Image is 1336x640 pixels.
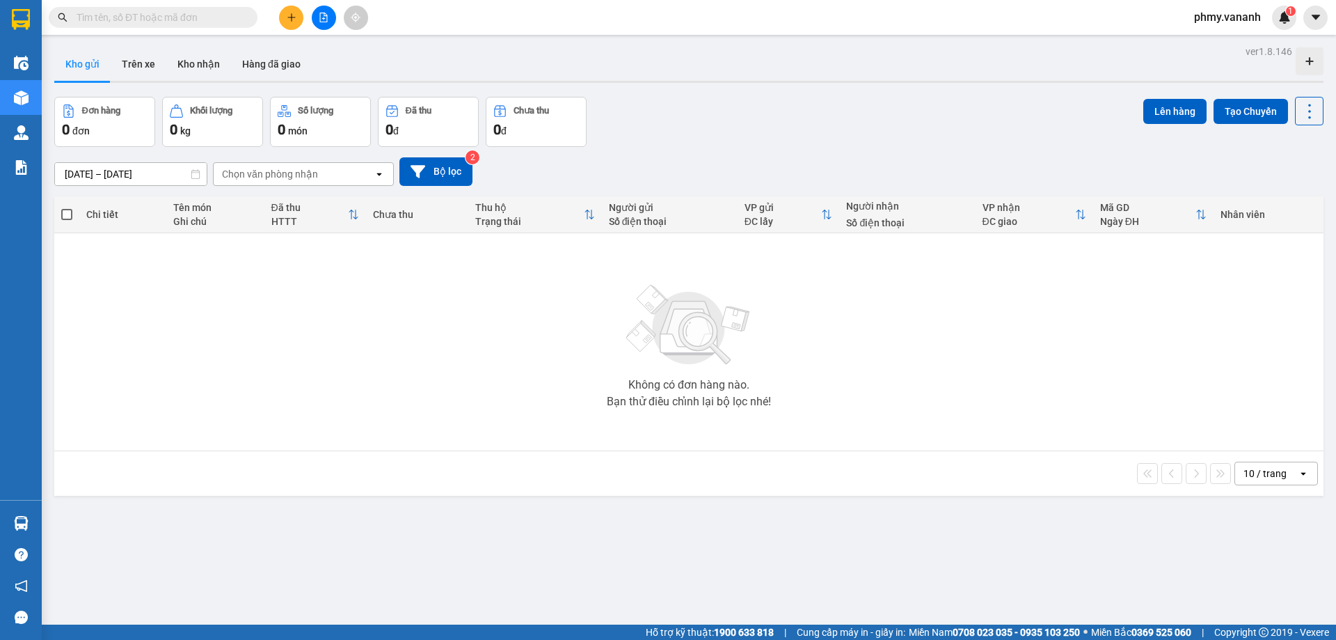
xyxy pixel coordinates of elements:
[180,125,191,136] span: kg
[714,627,774,638] strong: 1900 633 818
[298,106,333,116] div: Số lượng
[55,163,207,185] input: Select a date range.
[278,121,285,138] span: 0
[14,516,29,531] img: warehouse-icon
[609,202,731,213] div: Người gửi
[264,196,367,233] th: Toggle SortBy
[1303,6,1328,30] button: caret-down
[1246,44,1292,59] div: ver 1.8.146
[1202,625,1204,640] span: |
[86,209,159,220] div: Chi tiết
[385,121,393,138] span: 0
[1131,627,1191,638] strong: 0369 525 060
[466,150,479,164] sup: 2
[14,91,29,105] img: warehouse-icon
[1100,216,1195,227] div: Ngày ĐH
[393,125,399,136] span: đ
[170,121,177,138] span: 0
[279,6,303,30] button: plus
[312,6,336,30] button: file-add
[1220,209,1317,220] div: Nhân viên
[173,202,257,213] div: Tên món
[1278,11,1291,24] img: icon-new-feature
[62,121,70,138] span: 0
[374,169,385,180] svg: open
[797,625,905,640] span: Cung cấp máy in - giấy in:
[271,216,349,227] div: HTTT
[406,106,431,116] div: Đã thu
[1298,468,1309,479] svg: open
[846,201,968,212] div: Người nhận
[1093,196,1214,233] th: Toggle SortBy
[745,216,822,227] div: ĐC lấy
[619,276,758,374] img: svg+xml;base64,PHN2ZyBjbGFzcz0ibGlzdC1wbHVnX19zdmciIHhtbG5zPSJodHRwOi8vd3d3LnczLm9yZy8yMDAwL3N2Zy...
[72,125,90,136] span: đơn
[399,157,472,186] button: Bộ lọc
[166,47,231,81] button: Kho nhận
[953,627,1080,638] strong: 0708 023 035 - 0935 103 250
[82,106,120,116] div: Đơn hàng
[1259,627,1269,637] span: copyright
[468,196,602,233] th: Toggle SortBy
[54,47,111,81] button: Kho gửi
[475,216,584,227] div: Trạng thái
[1083,630,1088,635] span: ⚪️
[1100,202,1195,213] div: Mã GD
[351,13,360,22] span: aim
[231,47,312,81] button: Hàng đã giao
[319,13,328,22] span: file-add
[373,209,461,220] div: Chưa thu
[745,202,822,213] div: VP gửi
[514,106,549,116] div: Chưa thu
[1214,99,1288,124] button: Tạo Chuyến
[1143,99,1207,124] button: Lên hàng
[162,97,263,147] button: Khối lượng0kg
[288,125,308,136] span: món
[15,579,28,593] span: notification
[15,611,28,624] span: message
[54,97,155,147] button: Đơn hàng0đơn
[1296,47,1323,75] div: Tạo kho hàng mới
[501,125,507,136] span: đ
[173,216,257,227] div: Ghi chú
[493,121,501,138] span: 0
[15,548,28,561] span: question-circle
[222,167,318,181] div: Chọn văn phòng nhận
[846,217,968,228] div: Số điện thoại
[486,97,587,147] button: Chưa thu0đ
[628,380,749,391] div: Không có đơn hàng nào.
[1091,625,1191,640] span: Miền Bắc
[1288,6,1293,16] span: 1
[1243,467,1287,481] div: 10 / trang
[58,13,67,22] span: search
[270,97,371,147] button: Số lượng0món
[607,396,771,407] div: Bạn thử điều chỉnh lại bộ lọc nhé!
[784,625,786,640] span: |
[1286,6,1296,16] sup: 1
[14,56,29,70] img: warehouse-icon
[190,106,232,116] div: Khối lượng
[378,97,479,147] button: Đã thu0đ
[287,13,296,22] span: plus
[271,202,349,213] div: Đã thu
[738,196,840,233] th: Toggle SortBy
[475,202,584,213] div: Thu hộ
[111,47,166,81] button: Trên xe
[77,10,241,25] input: Tìm tên, số ĐT hoặc mã đơn
[1183,8,1272,26] span: phmy.vananh
[14,125,29,140] img: warehouse-icon
[1310,11,1322,24] span: caret-down
[983,216,1075,227] div: ĐC giao
[344,6,368,30] button: aim
[976,196,1093,233] th: Toggle SortBy
[646,625,774,640] span: Hỗ trợ kỹ thuật:
[983,202,1075,213] div: VP nhận
[909,625,1080,640] span: Miền Nam
[609,216,731,227] div: Số điện thoại
[14,160,29,175] img: solution-icon
[12,9,30,30] img: logo-vxr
